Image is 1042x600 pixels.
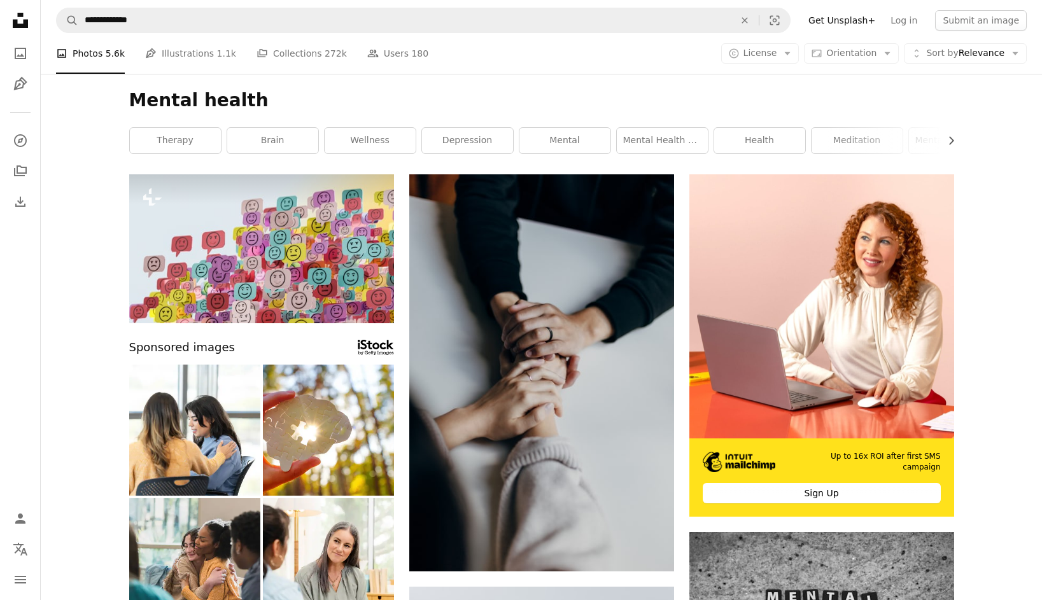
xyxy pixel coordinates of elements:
[714,128,805,153] a: health
[129,365,260,496] img: Emotional woman shares during support group meeting
[409,174,674,571] img: person in black long sleeve shirt holding babys feet
[940,128,954,153] button: scroll list to the right
[257,33,347,74] a: Collections 272k
[263,365,394,496] img: Holding Puzzle Piece Shaped Like Brain With Sunlight Background
[731,8,759,32] button: Clear
[129,174,394,323] img: a group of colorful speech bubbles with faces drawn on them
[411,46,428,60] span: 180
[801,10,883,31] a: Get Unsplash+
[617,128,708,153] a: mental health awareness
[129,89,954,112] h1: Mental health
[909,128,1000,153] a: mental health matters
[129,242,394,254] a: a group of colorful speech bubbles with faces drawn on them
[8,71,33,97] a: Illustrations
[145,33,236,74] a: Illustrations 1.1k
[8,41,33,66] a: Photos
[804,43,899,64] button: Orientation
[8,536,33,562] button: Language
[129,338,235,357] span: Sponsored images
[904,43,1027,64] button: Sort byRelevance
[8,158,33,184] a: Collections
[826,48,877,58] span: Orientation
[8,128,33,153] a: Explore
[794,451,941,473] span: Up to 16x ROI after first SMS campaign
[8,567,33,592] button: Menu
[519,128,610,153] a: mental
[57,8,78,32] button: Search Unsplash
[8,506,33,531] a: Log in / Sign up
[689,174,954,439] img: file-1722962837469-d5d3a3dee0c7image
[325,46,347,60] span: 272k
[8,189,33,214] a: Download History
[325,128,416,153] a: wellness
[743,48,777,58] span: License
[703,452,776,472] img: file-1690386555781-336d1949dad1image
[883,10,925,31] a: Log in
[689,174,954,517] a: Up to 16x ROI after first SMS campaignSign Up
[217,46,236,60] span: 1.1k
[721,43,799,64] button: License
[409,366,674,378] a: person in black long sleeve shirt holding babys feet
[703,483,941,503] div: Sign Up
[227,128,318,153] a: brain
[935,10,1027,31] button: Submit an image
[367,33,428,74] a: Users 180
[422,128,513,153] a: depression
[130,128,221,153] a: therapy
[812,128,903,153] a: meditation
[8,8,33,36] a: Home — Unsplash
[56,8,791,33] form: Find visuals sitewide
[926,48,958,58] span: Sort by
[759,8,790,32] button: Visual search
[926,47,1004,60] span: Relevance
